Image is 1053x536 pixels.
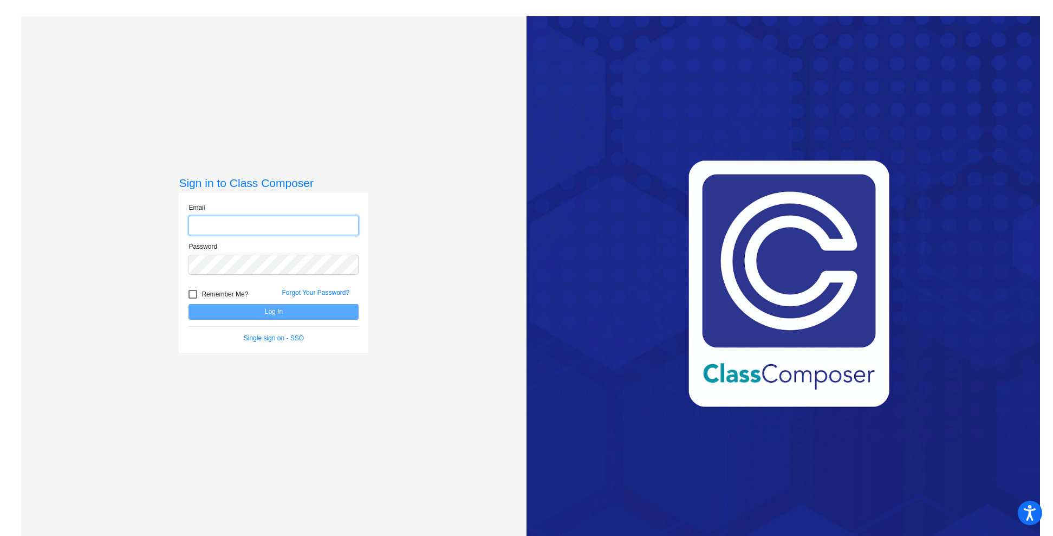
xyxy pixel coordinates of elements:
[201,288,248,301] span: Remember Me?
[188,203,205,212] label: Email
[244,334,304,342] a: Single sign on - SSO
[188,304,359,320] button: Log In
[179,176,368,190] h3: Sign in to Class Composer
[188,242,217,251] label: Password
[282,289,349,296] a: Forgot Your Password?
